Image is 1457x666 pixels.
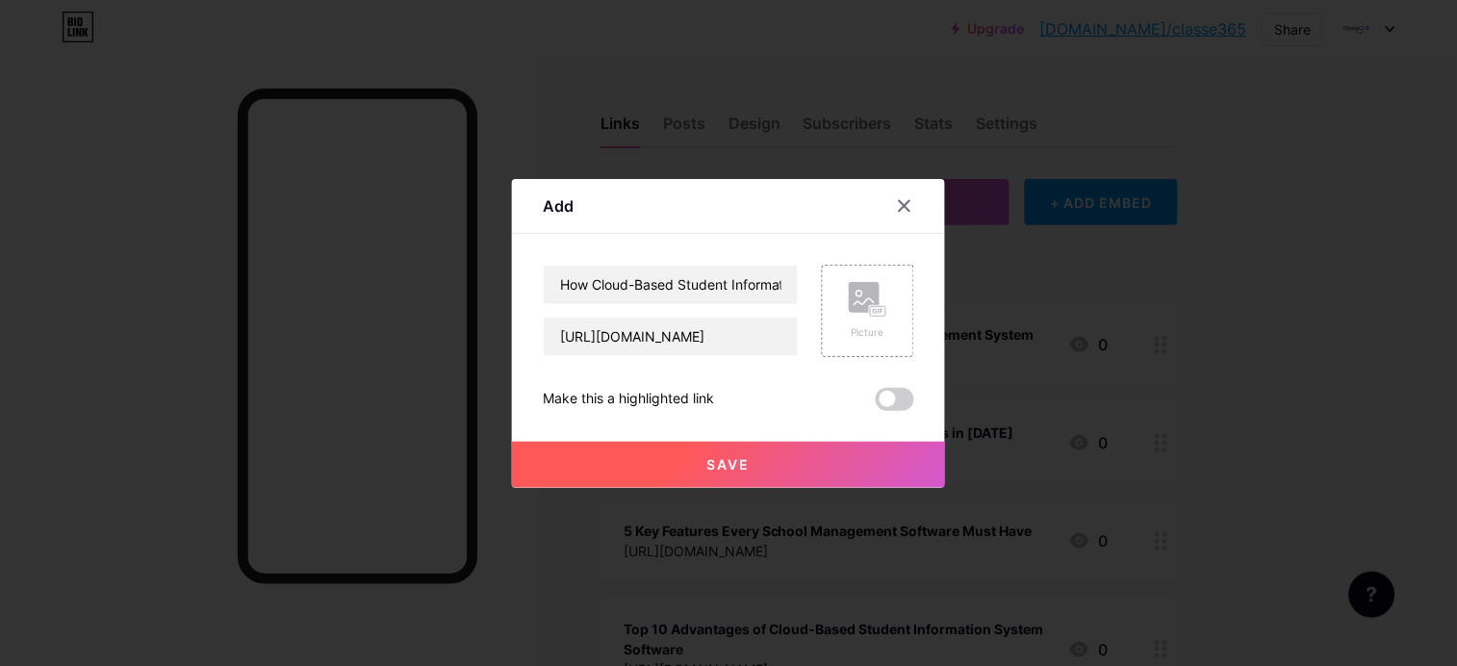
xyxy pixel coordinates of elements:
[543,388,714,411] div: Make this a highlighted link
[512,442,945,488] button: Save
[543,194,574,218] div: Add
[849,325,887,340] div: Picture
[707,456,751,473] span: Save
[544,318,798,356] input: URL
[544,266,798,304] input: Title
